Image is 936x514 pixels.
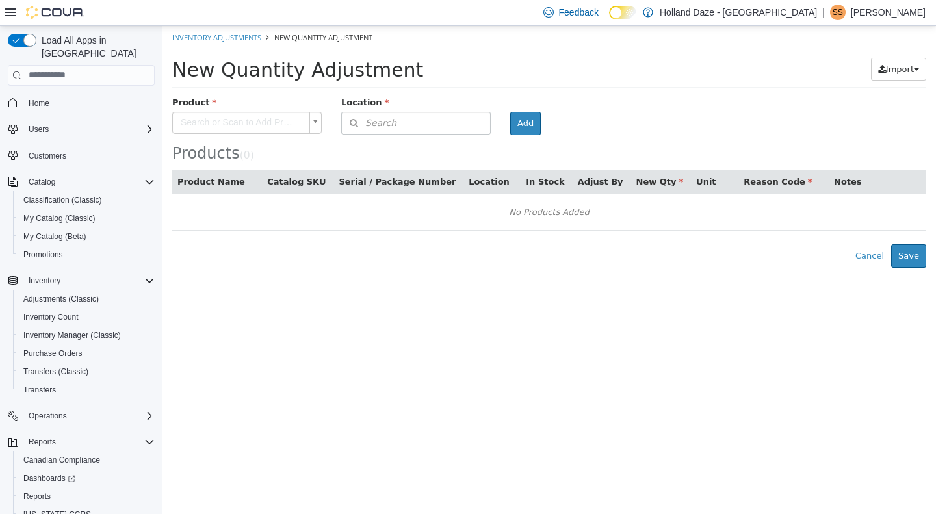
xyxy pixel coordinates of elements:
[18,309,155,325] span: Inventory Count
[18,328,126,343] a: Inventory Manager (Classic)
[13,191,160,209] button: Classification (Classic)
[18,489,155,504] span: Reports
[23,455,100,465] span: Canadian Compliance
[23,273,66,289] button: Inventory
[179,86,328,109] button: Search
[23,473,75,483] span: Dashboards
[23,434,61,450] button: Reports
[18,470,81,486] a: Dashboards
[77,123,92,135] small: ( )
[23,434,155,450] span: Reports
[18,382,155,398] span: Transfers
[348,86,378,109] button: Add
[23,213,96,224] span: My Catalog (Classic)
[29,177,55,187] span: Catalog
[29,151,66,161] span: Customers
[13,344,160,363] button: Purchase Orders
[581,151,649,161] span: Reason Code
[23,95,155,111] span: Home
[13,308,160,326] button: Inventory Count
[18,382,61,398] a: Transfers
[18,229,155,244] span: My Catalog (Beta)
[18,192,107,208] a: Classification (Classic)
[23,385,56,395] span: Transfers
[18,247,155,263] span: Promotions
[18,211,101,226] a: My Catalog (Classic)
[10,118,77,136] span: Products
[13,451,160,469] button: Canadian Compliance
[686,218,729,242] button: Cancel
[18,291,155,307] span: Adjustments (Classic)
[26,6,84,19] img: Cova
[112,6,210,16] span: New Quantity Adjustment
[29,98,49,109] span: Home
[23,250,63,260] span: Promotions
[830,5,846,20] div: Shawn S
[23,408,72,424] button: Operations
[415,149,463,162] button: Adjust By
[23,366,88,377] span: Transfers (Classic)
[23,491,51,502] span: Reports
[18,309,84,325] a: Inventory Count
[3,433,160,451] button: Reports
[29,411,67,421] span: Operations
[18,328,155,343] span: Inventory Manager (Classic)
[23,174,155,190] span: Catalog
[13,381,160,399] button: Transfers
[18,229,92,244] a: My Catalog (Beta)
[306,149,349,162] button: Location
[671,149,701,162] button: Notes
[29,276,60,286] span: Inventory
[23,312,79,322] span: Inventory Count
[23,96,55,111] a: Home
[660,5,817,20] p: Holland Daze - [GEOGRAPHIC_DATA]
[23,195,102,205] span: Classification (Classic)
[18,364,155,379] span: Transfers (Classic)
[18,247,68,263] a: Promotions
[23,122,155,137] span: Users
[29,124,49,135] span: Users
[474,151,521,161] span: New Qty
[851,5,926,20] p: [PERSON_NAME]
[18,364,94,379] a: Transfers (Classic)
[23,348,83,359] span: Purchase Orders
[18,211,155,226] span: My Catalog (Classic)
[23,122,54,137] button: Users
[13,326,160,344] button: Inventory Manager (Classic)
[559,6,599,19] span: Feedback
[3,146,160,165] button: Customers
[822,5,825,20] p: |
[23,231,86,242] span: My Catalog (Beta)
[23,148,71,164] a: Customers
[10,6,99,16] a: Inventory Adjustments
[179,90,234,104] span: Search
[18,470,155,486] span: Dashboards
[729,218,764,242] button: Save
[23,294,99,304] span: Adjustments (Classic)
[3,173,160,191] button: Catalog
[23,408,155,424] span: Operations
[363,149,404,162] button: In Stock
[23,273,155,289] span: Inventory
[29,437,56,447] span: Reports
[18,452,155,468] span: Canadian Compliance
[3,120,160,138] button: Users
[13,487,160,506] button: Reports
[36,34,155,60] span: Load All Apps in [GEOGRAPHIC_DATA]
[13,227,160,246] button: My Catalog (Beta)
[13,209,160,227] button: My Catalog (Classic)
[18,291,104,307] a: Adjustments (Classic)
[609,6,636,19] input: Dark Mode
[18,452,105,468] a: Canadian Compliance
[18,177,755,196] div: No Products Added
[23,148,155,164] span: Customers
[81,123,88,135] span: 0
[10,86,159,108] a: Search or Scan to Add Product
[3,407,160,425] button: Operations
[3,94,160,112] button: Home
[534,149,556,162] button: Unit
[13,363,160,381] button: Transfers (Classic)
[13,469,160,487] a: Dashboards
[18,192,155,208] span: Classification (Classic)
